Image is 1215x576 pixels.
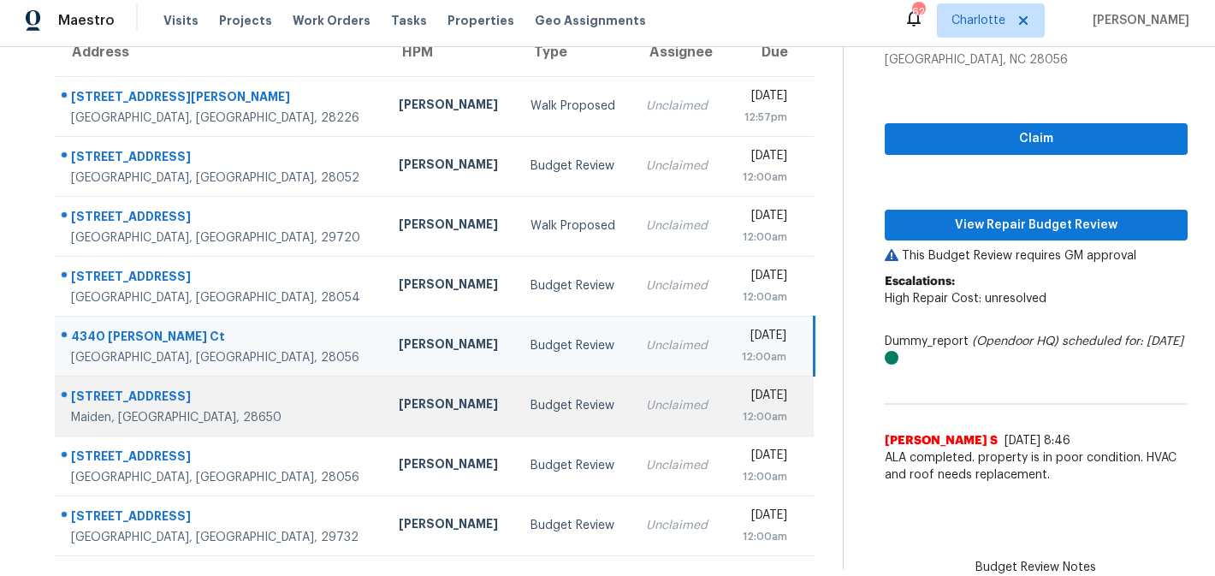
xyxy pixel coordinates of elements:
[738,207,787,229] div: [DATE]
[738,507,787,528] div: [DATE]
[965,559,1106,576] span: Budget Review Notes
[71,328,371,349] div: 4340 [PERSON_NAME] Ct
[951,12,1005,29] span: Charlotte
[71,409,371,426] div: Maiden, [GEOGRAPHIC_DATA], 28650
[646,337,711,354] div: Unclaimed
[738,267,787,288] div: [DATE]
[447,12,514,29] span: Properties
[898,215,1174,236] span: View Repair Budget Review
[71,208,371,229] div: [STREET_ADDRESS]
[71,508,371,529] div: [STREET_ADDRESS]
[71,388,371,409] div: [STREET_ADDRESS]
[738,327,786,348] div: [DATE]
[738,387,787,408] div: [DATE]
[738,408,787,425] div: 12:00am
[738,109,787,126] div: 12:57pm
[885,51,1188,68] div: [GEOGRAPHIC_DATA], NC 28056
[646,98,711,115] div: Unclaimed
[646,217,711,235] div: Unclaimed
[530,277,619,294] div: Budget Review
[293,12,370,29] span: Work Orders
[71,469,371,486] div: [GEOGRAPHIC_DATA], [GEOGRAPHIC_DATA], 28056
[55,28,385,76] th: Address
[71,289,371,306] div: [GEOGRAPHIC_DATA], [GEOGRAPHIC_DATA], 28054
[71,448,371,469] div: [STREET_ADDRESS]
[399,96,502,117] div: [PERSON_NAME]
[71,529,371,546] div: [GEOGRAPHIC_DATA], [GEOGRAPHIC_DATA], 29732
[517,28,633,76] th: Type
[391,15,427,27] span: Tasks
[738,528,787,545] div: 12:00am
[885,247,1188,264] p: This Budget Review requires GM approval
[885,333,1188,367] div: Dummy_report
[385,28,516,76] th: HPM
[725,28,814,76] th: Due
[885,432,998,449] span: [PERSON_NAME] S
[738,447,787,468] div: [DATE]
[738,348,786,365] div: 12:00am
[885,210,1188,241] button: View Repair Budget Review
[912,3,924,21] div: 62
[885,449,1188,484] span: ALA completed. property is in poor condition. HVAC and roof needs replacement.
[535,12,646,29] span: Geo Assignments
[399,455,502,477] div: [PERSON_NAME]
[399,336,502,357] div: [PERSON_NAME]
[71,110,371,127] div: [GEOGRAPHIC_DATA], [GEOGRAPHIC_DATA], 28226
[646,277,711,294] div: Unclaimed
[530,157,619,175] div: Budget Review
[530,457,619,474] div: Budget Review
[399,276,502,297] div: [PERSON_NAME]
[399,515,502,537] div: [PERSON_NAME]
[632,28,725,76] th: Assignee
[885,293,1046,305] span: High Repair Cost: unresolved
[646,517,711,534] div: Unclaimed
[738,169,787,186] div: 12:00am
[530,217,619,235] div: Walk Proposed
[885,123,1188,155] button: Claim
[71,88,371,110] div: [STREET_ADDRESS][PERSON_NAME]
[219,12,272,29] span: Projects
[71,229,371,246] div: [GEOGRAPHIC_DATA], [GEOGRAPHIC_DATA], 29720
[898,128,1174,150] span: Claim
[1086,12,1189,29] span: [PERSON_NAME]
[738,229,787,246] div: 12:00am
[646,397,711,414] div: Unclaimed
[399,216,502,237] div: [PERSON_NAME]
[1062,336,1183,347] i: scheduled for: [DATE]
[1005,435,1070,447] span: [DATE] 8:46
[399,156,502,177] div: [PERSON_NAME]
[399,395,502,417] div: [PERSON_NAME]
[738,147,787,169] div: [DATE]
[71,148,371,169] div: [STREET_ADDRESS]
[71,169,371,187] div: [GEOGRAPHIC_DATA], [GEOGRAPHIC_DATA], 28052
[885,276,955,288] b: Escalations:
[530,337,619,354] div: Budget Review
[646,157,711,175] div: Unclaimed
[71,268,371,289] div: [STREET_ADDRESS]
[646,457,711,474] div: Unclaimed
[972,336,1058,347] i: (Opendoor HQ)
[738,468,787,485] div: 12:00am
[163,12,199,29] span: Visits
[738,288,787,306] div: 12:00am
[71,349,371,366] div: [GEOGRAPHIC_DATA], [GEOGRAPHIC_DATA], 28056
[738,87,787,109] div: [DATE]
[530,397,619,414] div: Budget Review
[530,517,619,534] div: Budget Review
[58,12,115,29] span: Maestro
[530,98,619,115] div: Walk Proposed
